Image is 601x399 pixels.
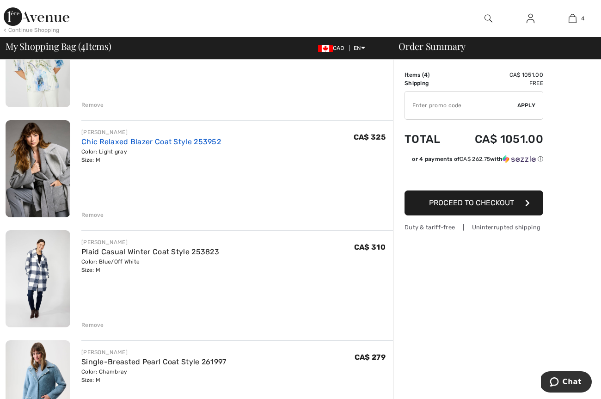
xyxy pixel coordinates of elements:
a: Plaid Casual Winter Coat Style 253823 [81,247,219,256]
span: EN [354,45,365,51]
div: Color: Chambray Size: M [81,368,227,384]
img: My Info [527,13,534,24]
span: CA$ 279 [355,353,386,362]
iframe: PayPal-paypal [405,166,543,187]
span: 4 [581,14,584,23]
span: 4 [424,72,428,78]
input: Promo code [405,92,517,119]
span: CAD [318,45,348,51]
td: Total [405,123,452,155]
td: Items ( ) [405,71,452,79]
img: search the website [484,13,492,24]
td: Shipping [405,79,452,87]
td: Free [452,79,543,87]
div: [PERSON_NAME] [81,348,227,356]
img: Plaid Casual Winter Coat Style 253823 [6,230,70,327]
div: Color: Light gray Size: M [81,147,221,164]
img: Sezzle [503,155,536,163]
div: Color: Blue/Off White Size: M [81,258,219,274]
img: My Bag [569,13,576,24]
a: Chic Relaxed Blazer Coat Style 253952 [81,137,221,146]
div: or 4 payments of with [412,155,543,163]
div: Order Summary [387,42,595,51]
span: CA$ 262.75 [460,156,490,162]
span: Proceed to Checkout [429,198,514,207]
div: [PERSON_NAME] [81,128,221,136]
div: Remove [81,321,104,329]
div: Remove [81,211,104,219]
span: Apply [517,101,536,110]
iframe: Opens a widget where you can chat to one of our agents [541,371,592,394]
div: < Continue Shopping [4,26,60,34]
div: [PERSON_NAME] [81,238,219,246]
span: 4 [81,39,86,51]
a: Single-Breasted Pearl Coat Style 261997 [81,357,227,366]
td: CA$ 1051.00 [452,71,543,79]
span: CA$ 310 [354,243,386,252]
div: Remove [81,101,104,109]
span: My Shopping Bag ( Items) [6,42,111,51]
button: Proceed to Checkout [405,190,543,215]
td: CA$ 1051.00 [452,123,543,155]
img: Chic Relaxed Blazer Coat Style 253952 [6,120,70,217]
img: Canadian Dollar [318,45,333,52]
img: 1ère Avenue [4,7,69,26]
a: 4 [552,13,593,24]
div: Duty & tariff-free | Uninterrupted shipping [405,223,543,232]
span: CA$ 325 [354,133,386,141]
a: Sign In [519,13,542,25]
div: or 4 payments ofCA$ 262.75withSezzle Click to learn more about Sezzle [405,155,543,166]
